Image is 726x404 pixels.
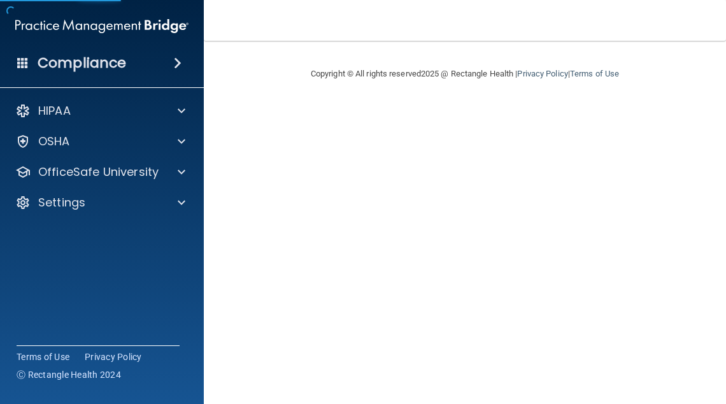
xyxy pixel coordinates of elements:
div: Copyright © All rights reserved 2025 @ Rectangle Health | | [232,54,697,94]
img: PMB logo [15,13,189,39]
a: Terms of Use [17,350,69,363]
a: Settings [15,195,185,210]
a: Privacy Policy [517,69,567,78]
a: Terms of Use [570,69,619,78]
p: OfficeSafe University [38,164,159,180]
a: HIPAA [15,103,185,119]
h4: Compliance [38,54,126,72]
a: Privacy Policy [85,350,142,363]
a: OSHA [15,134,185,149]
p: OSHA [38,134,70,149]
p: HIPAA [38,103,71,119]
span: Ⓒ Rectangle Health 2024 [17,368,121,381]
p: Settings [38,195,85,210]
a: OfficeSafe University [15,164,185,180]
